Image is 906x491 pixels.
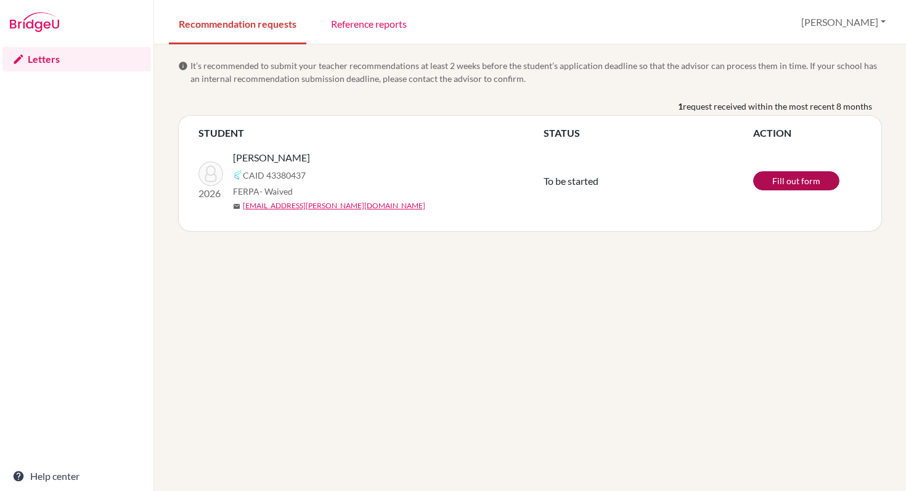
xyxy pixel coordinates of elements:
[259,186,293,197] span: - Waived
[2,464,151,489] a: Help center
[10,12,59,32] img: Bridge-U
[198,161,223,186] img: Boodoo, Salma
[233,185,293,198] span: FERPA
[243,169,306,182] span: CAID 43380437
[198,186,223,201] p: 2026
[169,2,306,44] a: Recommendation requests
[190,59,882,85] span: It’s recommended to submit your teacher recommendations at least 2 weeks before the student’s app...
[233,150,310,165] span: [PERSON_NAME]
[544,175,598,187] span: To be started
[2,47,151,71] a: Letters
[233,170,243,180] img: Common App logo
[243,200,425,211] a: [EMAIL_ADDRESS][PERSON_NAME][DOMAIN_NAME]
[753,126,862,140] th: ACTION
[198,126,544,140] th: STUDENT
[233,203,240,210] span: mail
[683,100,872,113] span: request received within the most recent 8 months
[178,61,188,71] span: info
[544,126,753,140] th: STATUS
[678,100,683,113] b: 1
[796,10,891,34] button: [PERSON_NAME]
[321,2,417,44] a: Reference reports
[753,171,839,190] a: Fill out form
